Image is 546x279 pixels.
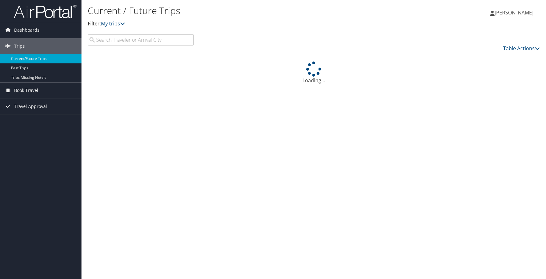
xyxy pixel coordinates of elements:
[14,83,38,98] span: Book Travel
[495,9,533,16] span: [PERSON_NAME]
[88,62,540,84] div: Loading...
[88,34,194,46] input: Search Traveler or Arrival City
[88,4,389,17] h1: Current / Future Trips
[14,99,47,114] span: Travel Approval
[88,20,389,28] p: Filter:
[503,45,540,52] a: Table Actions
[14,4,76,19] img: airportal-logo.png
[490,3,540,22] a: [PERSON_NAME]
[14,22,39,38] span: Dashboards
[14,38,25,54] span: Trips
[101,20,125,27] a: My trips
